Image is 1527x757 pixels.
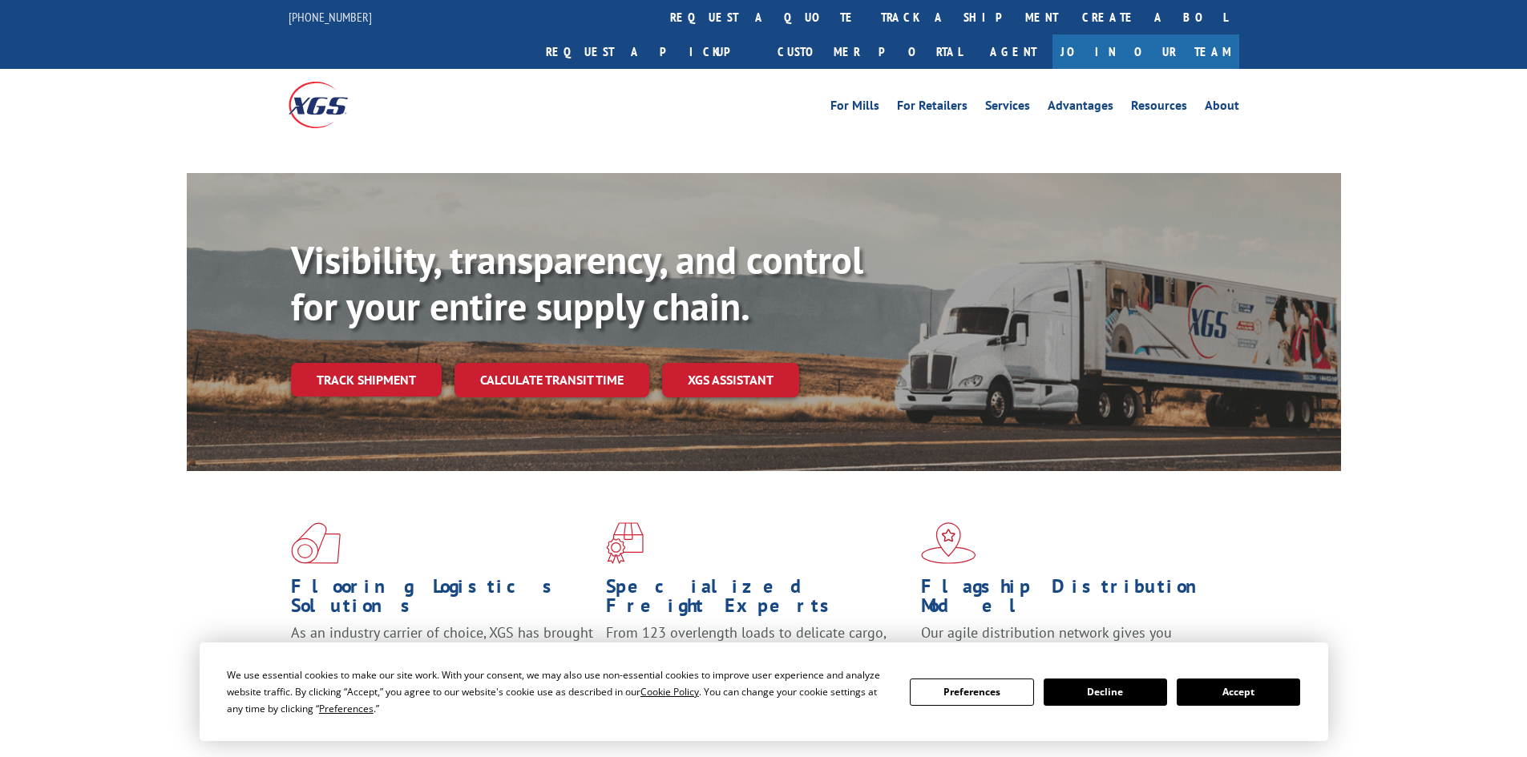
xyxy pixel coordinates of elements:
h1: Flagship Distribution Model [921,577,1224,623]
a: Join Our Team [1052,34,1239,69]
span: Cookie Policy [640,685,699,699]
a: Agent [974,34,1052,69]
h1: Specialized Freight Experts [606,577,909,623]
button: Decline [1044,678,1167,706]
a: Request a pickup [534,34,766,69]
a: Advantages [1048,99,1113,117]
a: Calculate transit time [454,363,649,397]
span: Preferences [319,702,374,715]
a: Track shipment [291,363,442,397]
a: Customer Portal [766,34,974,69]
button: Accept [1177,678,1300,706]
button: Preferences [910,678,1033,706]
span: As an industry carrier of choice, XGS has brought innovation and dedication to flooring logistics... [291,623,593,680]
img: xgs-icon-focused-on-flooring-red [606,522,644,564]
img: xgs-icon-flagship-distribution-model-red [921,522,976,564]
b: Visibility, transparency, and control for your entire supply chain. [291,235,863,331]
a: For Mills [830,99,879,117]
span: Our agile distribution network gives you nationwide inventory management on demand. [921,623,1216,661]
div: Cookie Consent Prompt [200,642,1328,741]
a: [PHONE_NUMBER] [289,9,372,25]
a: For Retailers [897,99,968,117]
h1: Flooring Logistics Solutions [291,577,594,623]
a: Resources [1131,99,1187,117]
img: xgs-icon-total-supply-chain-intelligence-red [291,522,341,564]
a: Services [985,99,1030,117]
p: From 123 overlength loads to delicate cargo, our experienced staff knows the best way to move you... [606,623,909,695]
a: XGS ASSISTANT [662,363,799,397]
div: We use essential cookies to make our site work. With your consent, we may also use non-essential ... [227,666,891,717]
a: About [1205,99,1239,117]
